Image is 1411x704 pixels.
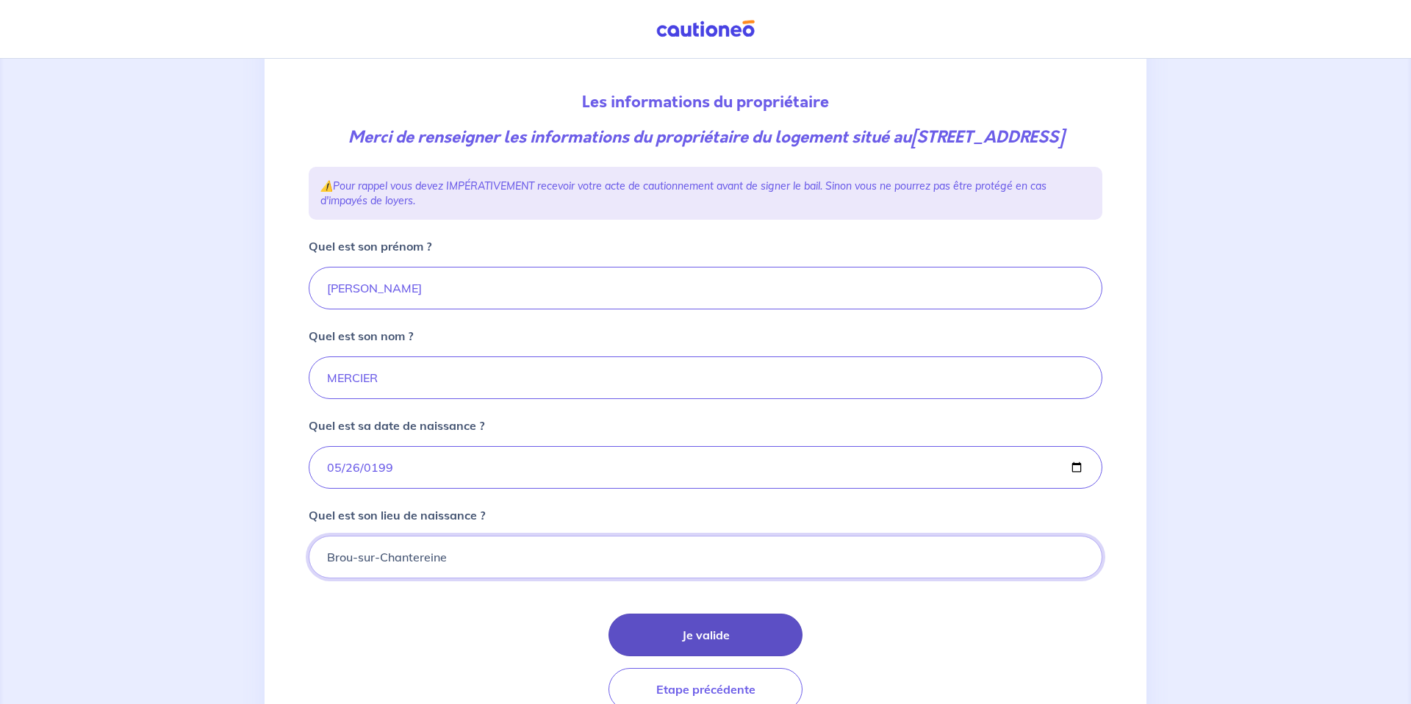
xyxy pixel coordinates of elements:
[911,126,1063,148] strong: [STREET_ADDRESS]
[309,356,1102,399] input: Duteuil
[650,20,761,38] img: Cautioneo
[309,536,1102,578] input: Lille
[320,179,1046,207] em: Pour rappel vous devez IMPÉRATIVEMENT recevoir votre acte de cautionnement avant de signer le bai...
[309,267,1102,309] input: Daniel
[309,90,1102,114] p: Les informations du propriétaire
[320,179,1091,208] p: ⚠️
[608,614,803,656] button: Je valide
[309,327,413,345] p: Quel est son nom ?
[348,126,1063,148] em: Merci de renseigner les informations du propriétaire du logement situé au
[309,506,485,524] p: Quel est son lieu de naissance ?
[309,417,484,434] p: Quel est sa date de naissance ?
[309,237,431,255] p: Quel est son prénom ?
[309,446,1102,489] input: birthdate.placeholder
